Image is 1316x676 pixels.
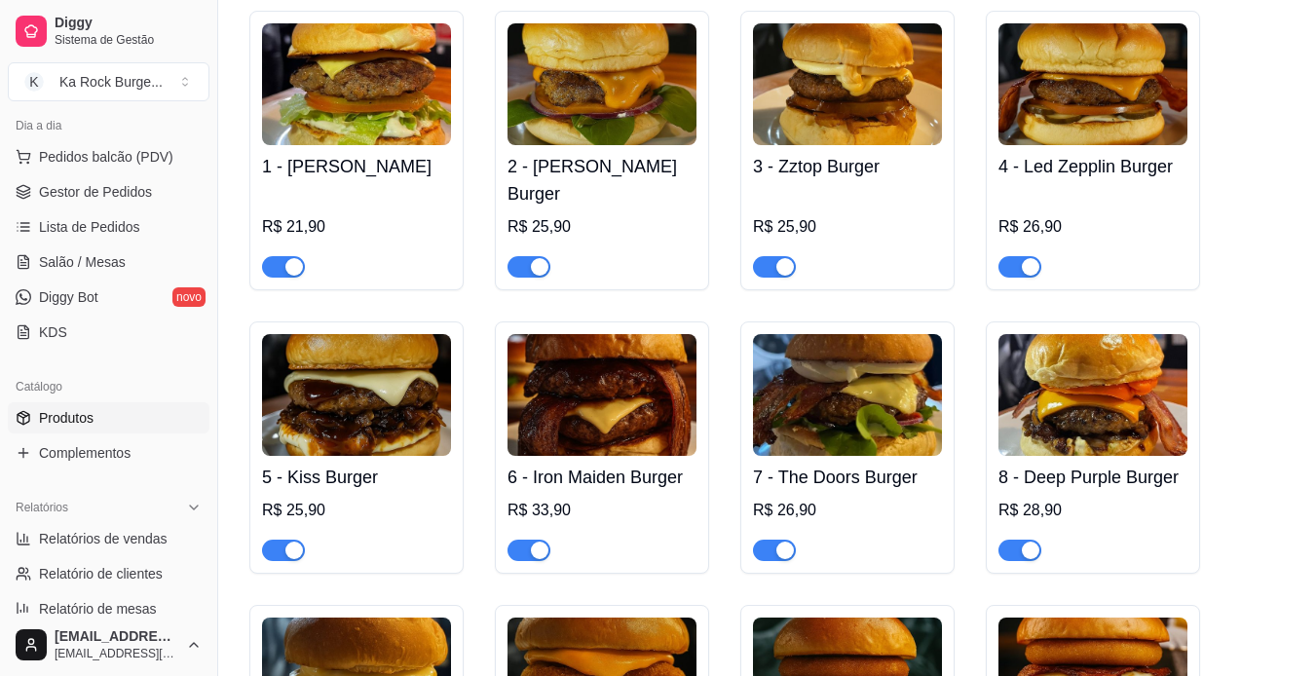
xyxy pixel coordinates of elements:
div: R$ 21,90 [262,215,451,239]
span: Relatório de clientes [39,564,163,583]
span: [EMAIL_ADDRESS][DOMAIN_NAME] [55,646,178,661]
span: [EMAIL_ADDRESS][DOMAIN_NAME] [55,628,178,646]
div: R$ 25,90 [753,215,942,239]
img: product-image [508,23,696,145]
h4: 4 - Led Zepplin Burger [998,153,1187,180]
img: product-image [508,334,696,456]
div: Catálogo [8,371,209,402]
div: R$ 26,90 [753,499,942,522]
a: Diggy Botnovo [8,282,209,313]
span: Pedidos balcão (PDV) [39,147,173,167]
a: Lista de Pedidos [8,211,209,243]
h4: 5 - Kiss Burger [262,464,451,491]
h4: 2 - [PERSON_NAME] Burger [508,153,696,207]
h4: 8 - Deep Purple Burger [998,464,1187,491]
span: Gestor de Pedidos [39,182,152,202]
span: Diggy Bot [39,287,98,307]
img: product-image [262,23,451,145]
img: product-image [753,23,942,145]
span: Lista de Pedidos [39,217,140,237]
div: R$ 26,90 [998,215,1187,239]
a: Salão / Mesas [8,246,209,278]
a: Complementos [8,437,209,469]
a: DiggySistema de Gestão [8,8,209,55]
span: Sistema de Gestão [55,32,202,48]
div: Ka Rock Burge ... [59,72,163,92]
span: Relatórios [16,500,68,515]
div: Dia a dia [8,110,209,141]
button: [EMAIL_ADDRESS][DOMAIN_NAME][EMAIL_ADDRESS][DOMAIN_NAME] [8,621,209,668]
h4: 3 - Zztop Burger [753,153,942,180]
img: product-image [262,334,451,456]
div: R$ 33,90 [508,499,696,522]
span: Produtos [39,408,94,428]
div: R$ 25,90 [262,499,451,522]
div: R$ 25,90 [508,215,696,239]
img: product-image [998,334,1187,456]
h4: 6 - Iron Maiden Burger [508,464,696,491]
span: Complementos [39,443,131,463]
div: R$ 28,90 [998,499,1187,522]
h4: 7 - The Doors Burger [753,464,942,491]
span: Salão / Mesas [39,252,126,272]
button: Pedidos balcão (PDV) [8,141,209,172]
a: Gestor de Pedidos [8,176,209,207]
a: Relatório de clientes [8,558,209,589]
button: Select a team [8,62,209,101]
a: KDS [8,317,209,348]
a: Relatórios de vendas [8,523,209,554]
a: Produtos [8,402,209,433]
span: KDS [39,322,67,342]
h4: 1 - [PERSON_NAME] [262,153,451,180]
span: Diggy [55,15,202,32]
img: product-image [998,23,1187,145]
span: K [24,72,44,92]
a: Relatório de mesas [8,593,209,624]
span: Relatórios de vendas [39,529,168,548]
img: product-image [753,334,942,456]
span: Relatório de mesas [39,599,157,619]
